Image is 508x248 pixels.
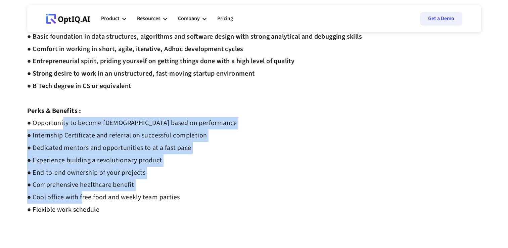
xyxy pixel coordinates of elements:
[137,9,167,29] div: Resources
[420,12,462,26] a: Get a Demo
[27,106,81,116] strong: Perks & Benefits :
[46,9,90,29] a: Webflow Homepage
[27,118,237,214] strong: ● Opportunity to become [DEMOGRAPHIC_DATA] based on performance ● Internship Certificate and refe...
[101,14,120,23] div: Product
[137,14,160,23] div: Resources
[178,9,206,29] div: Company
[101,9,126,29] div: Product
[178,14,200,23] div: Company
[217,9,233,29] a: Pricing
